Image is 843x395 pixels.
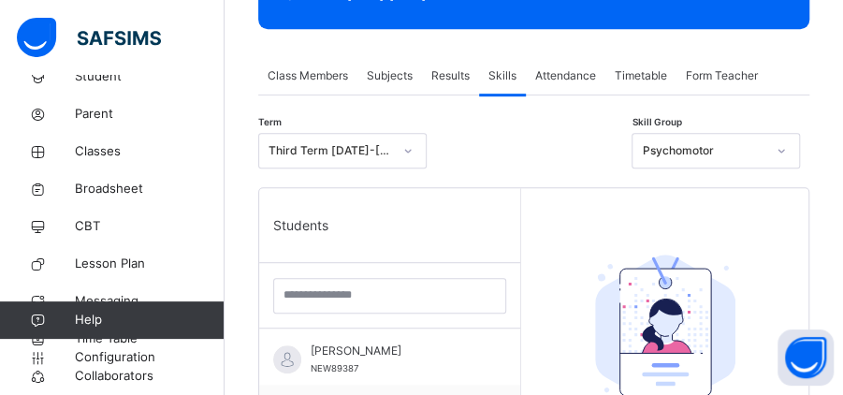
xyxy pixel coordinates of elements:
[535,67,596,84] span: Attendance
[488,67,516,84] span: Skills
[75,142,225,161] span: Classes
[75,105,225,124] span: Parent
[686,67,758,84] span: Form Teacher
[642,142,765,159] div: Psychomotor
[258,116,282,127] span: Term
[75,217,225,236] span: CBT
[17,18,161,57] img: safsims
[367,67,413,84] span: Subjects
[269,142,392,159] div: Third Term [DATE]-[DATE]
[273,215,328,235] span: Students
[521,212,808,263] div: Select a Student
[615,67,667,84] span: Timetable
[268,67,348,84] span: Class Members
[311,363,358,373] span: NEW89387
[431,67,470,84] span: Results
[778,329,834,386] button: Open asap
[311,343,478,359] span: [PERSON_NAME]
[75,348,224,367] span: Configuration
[75,67,225,86] span: Student
[632,116,681,127] span: Skill Group
[75,180,225,198] span: Broadsheet
[75,292,225,311] span: Messaging
[75,311,224,329] span: Help
[75,255,225,273] span: Lesson Plan
[273,345,301,373] img: default.svg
